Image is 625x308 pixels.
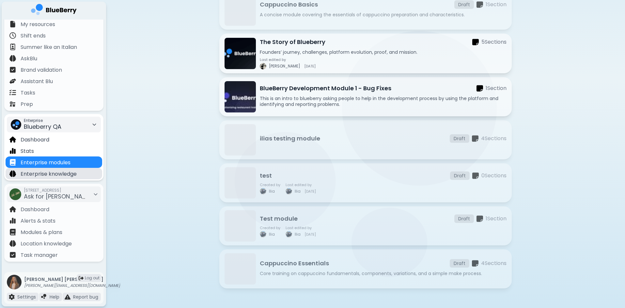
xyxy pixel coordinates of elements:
p: Location knowledge [21,240,72,248]
img: file icon [9,170,16,177]
span: [DATE] [305,232,316,236]
img: file icon [9,136,16,143]
p: 0 Section s [481,172,507,180]
p: Founders’ journey, challenges, platform evolution, proof, and mission. [260,49,507,55]
img: file icon [9,240,16,247]
span: Enterprise [24,118,61,123]
p: Last edited by [286,183,316,187]
p: Settings [17,294,36,300]
p: Task manager [21,251,58,259]
p: [PERSON_NAME][EMAIL_ADDRESS][DOMAIN_NAME] [24,283,120,288]
img: file icon [65,294,70,300]
img: company thumbnail [9,188,21,200]
img: sections icon [472,135,478,142]
img: sections icon [472,260,478,267]
img: file icon [9,21,16,27]
span: Blueberry QA [24,123,61,131]
img: company thumbnail [11,119,21,130]
p: Dashboard [21,206,49,213]
img: file icon [9,159,16,166]
img: file icon [9,78,16,84]
p: Stats [21,147,34,155]
img: profile image [286,231,292,238]
p: Last edited by [286,226,316,230]
p: 4 Section s [481,135,507,142]
span: Ilia [295,232,301,237]
p: 5 Section s [481,38,507,46]
p: Report bug [73,294,98,300]
img: profile image [260,188,266,195]
p: Enterprise modules [21,159,70,167]
a: BlueBerry Development Module 1 - Bug FixesBlueBerry Development Module 1 - Bug Fixessections icon... [219,77,512,116]
div: Draft [450,134,469,143]
p: Dashboard [21,136,49,144]
img: file icon [9,66,16,73]
p: Last edited by [260,58,316,62]
p: test [260,171,272,180]
p: Alerts & stats [21,217,55,225]
img: sections icon [472,38,479,46]
p: ilias testing module [260,134,320,143]
img: file icon [9,252,16,258]
p: Brand validation [21,66,62,74]
p: Enterprise knowledge [21,170,77,178]
p: My resources [21,21,55,28]
p: 1 Section [486,84,507,92]
img: sections icon [477,1,483,8]
a: ilias testing moduleDraftsections icon4Sections [219,120,512,159]
img: file icon [9,148,16,154]
p: Modules & plans [21,228,62,236]
p: BlueBerry Development Module 1 - Bug Fixes [260,84,391,93]
div: Draft [450,171,470,180]
img: profile image [286,188,292,195]
img: sections icon [477,85,483,92]
img: file icon [9,229,16,235]
p: [PERSON_NAME] [PERSON_NAME] [24,276,120,282]
div: Draft [454,214,474,223]
div: Draft [450,259,469,268]
p: Help [50,294,59,300]
span: [DATE] [304,64,316,68]
p: 1 Section [486,1,507,8]
p: Cappuccino Essentials [260,259,329,268]
img: profile photo [7,275,22,289]
div: Draft [454,0,474,9]
img: sections icon [472,172,479,180]
img: profile image [260,63,266,69]
img: file icon [9,32,16,39]
span: [STREET_ADDRESS] [24,188,89,193]
a: The Story of BlueberryThe Story of Blueberrysections icon5SectionsFounders’ journey, challenges, ... [219,34,512,73]
div: Test moduleDraftsections icon1SectionCreated byprofile imageIliaLast edited byprofile imageIlia[D... [219,206,512,245]
p: AskBlu [21,55,37,63]
img: file icon [9,89,16,96]
span: Ilia [295,189,301,194]
span: Ilia [269,232,275,237]
img: file icon [9,101,16,107]
a: Cappuccino EssentialsDraftsections icon4SectionsCore training on cappuccino fundamentals, compone... [219,249,512,288]
p: Shift ends [21,32,46,40]
img: BlueBerry Development Module 1 - Bug Fixes [225,81,256,112]
p: Created by [260,183,280,187]
p: Test module [260,214,298,223]
img: file icon [9,44,16,50]
p: Tasks [21,89,35,97]
p: 1 Section [486,215,507,223]
img: file icon [9,206,16,213]
p: Prep [21,100,33,108]
span: Log out [85,275,100,281]
span: [DATE] [305,189,316,193]
img: profile image [260,231,266,238]
img: file icon [9,294,15,300]
img: file icon [9,55,16,62]
a: testDraftsections icon0SectionsCreated byprofile imageIliaLast edited byprofile imageIlia[DATE] [219,163,512,202]
span: [PERSON_NAME] [269,64,300,69]
img: file icon [9,217,16,224]
img: sections icon [477,215,483,223]
p: This is an intro to blueberry asking people to help in the development process by using the platf... [260,95,507,107]
span: Ask for [PERSON_NAME] [24,192,93,200]
p: A concise module covering the essentials of cappuccino preparation and characteristics. [260,12,507,18]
